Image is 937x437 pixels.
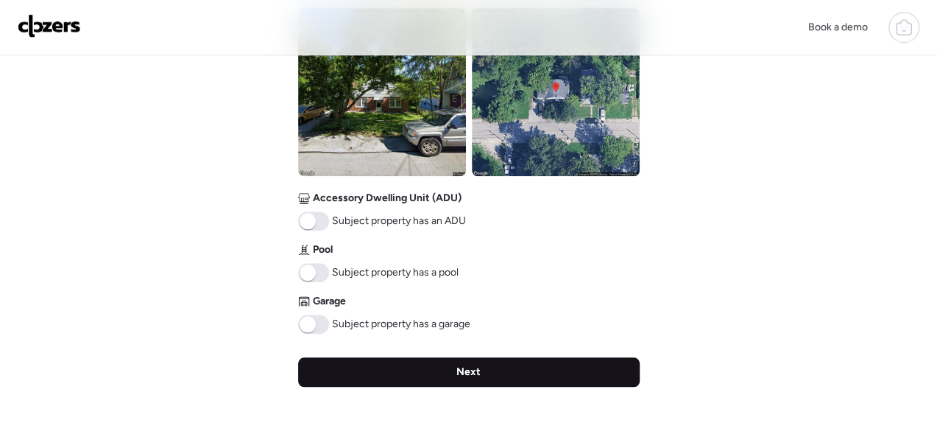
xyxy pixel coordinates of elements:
[332,265,459,280] span: Subject property has a pool
[456,365,481,380] span: Next
[313,242,333,257] span: Pool
[808,21,868,33] span: Book a demo
[18,14,81,38] img: Logo
[332,214,466,228] span: Subject property has an ADU
[313,294,346,309] span: Garage
[313,191,462,206] span: Accessory Dwelling Unit (ADU)
[332,317,470,332] span: Subject property has a garage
